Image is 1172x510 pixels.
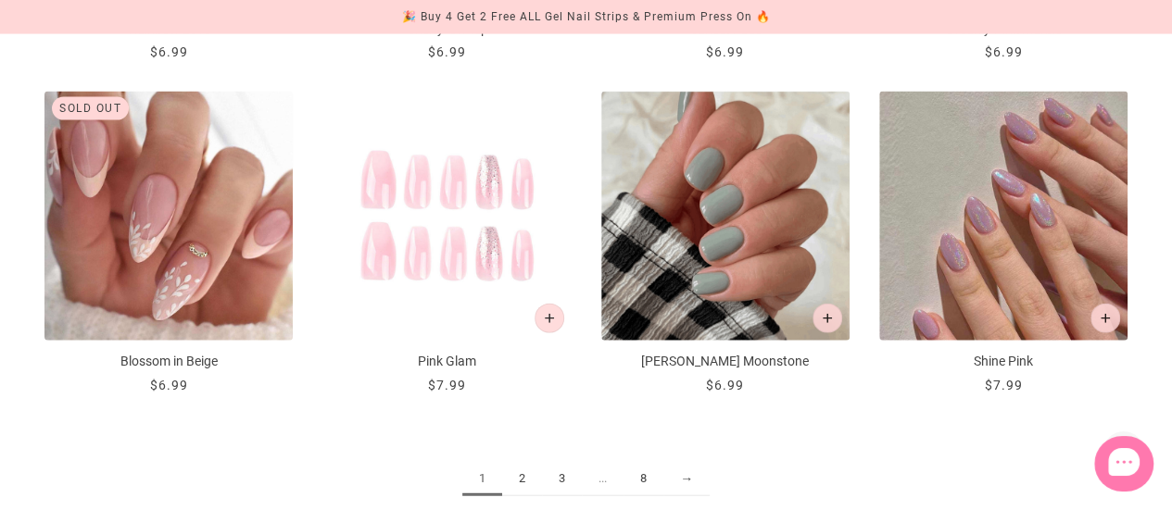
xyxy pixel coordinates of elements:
[52,97,129,120] div: Sold out
[1090,304,1120,333] button: Add to cart
[462,462,502,496] span: 1
[322,92,571,394] a: Pink Glam
[535,304,564,333] button: Add to cart
[401,7,770,27] div: 🎉 Buy 4 Get 2 Free ALL Gel Nail Strips & Premium Press On 🔥
[706,44,744,59] span: $6.99
[502,462,542,496] a: 2
[44,92,293,394] a: Blossom in Beige
[44,352,293,371] p: Blossom in Beige
[542,462,582,496] a: 3
[322,352,571,371] p: Pink Glam
[984,378,1022,392] span: $7.99
[428,378,466,392] span: $7.99
[879,92,1128,394] a: Shine Pink
[706,378,744,392] span: $6.99
[663,462,710,496] a: →
[813,304,842,333] button: Add to cart
[984,44,1022,59] span: $6.99
[601,352,850,371] p: [PERSON_NAME] Moonstone
[582,462,624,496] span: ...
[624,462,663,496] a: 8
[428,44,466,59] span: $6.99
[879,352,1128,371] p: Shine Pink
[150,378,188,392] span: $6.99
[150,44,188,59] span: $6.99
[601,92,850,340] img: Misty Moonstone-Press on Manicure-Outlined
[601,92,850,394] a: Misty Moonstone
[322,92,571,340] img: Pink Glam - Press On Nails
